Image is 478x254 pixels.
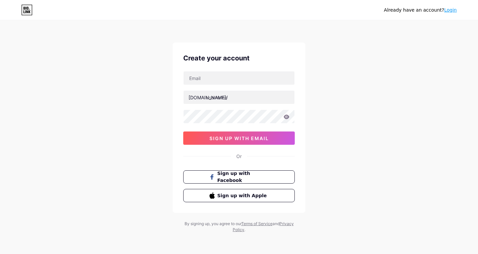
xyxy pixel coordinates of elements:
[384,7,457,14] div: Already have an account?
[183,189,295,202] button: Sign up with Apple
[209,135,269,141] span: sign up with email
[444,7,457,13] a: Login
[217,192,269,199] span: Sign up with Apple
[183,53,295,63] div: Create your account
[183,221,295,233] div: By signing up, you agree to our and .
[183,131,295,145] button: sign up with email
[217,170,269,184] span: Sign up with Facebook
[236,153,242,160] div: Or
[241,221,273,226] a: Terms of Service
[184,91,294,104] input: username
[189,94,228,101] div: [DOMAIN_NAME]/
[183,170,295,184] button: Sign up with Facebook
[184,71,294,85] input: Email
